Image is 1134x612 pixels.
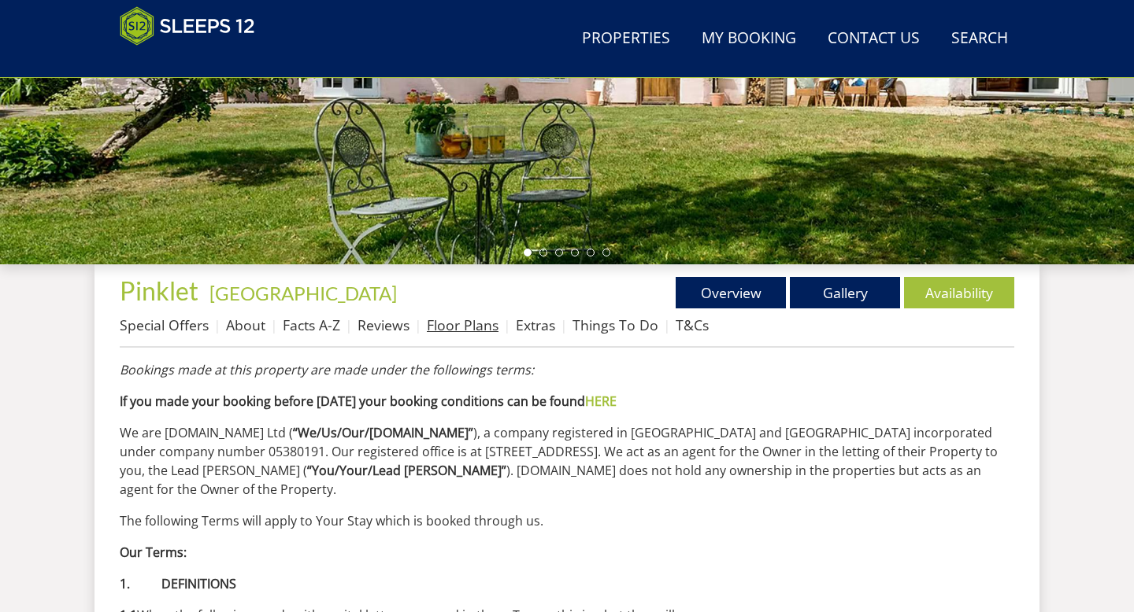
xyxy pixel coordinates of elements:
span: Pinklet [120,275,198,306]
b: 1. DEFINITIONS [120,575,236,592]
a: Availability [904,277,1014,308]
a: [GEOGRAPHIC_DATA] [209,282,397,304]
a: Special Offers [120,315,209,334]
a: T&Cs [676,315,709,334]
a: Pinklet [120,275,203,306]
b: Our Terms: [120,544,187,561]
a: Floor Plans [427,315,498,334]
strong: “We/Us/Our/[DOMAIN_NAME]” [293,424,473,441]
a: Search [945,21,1014,57]
a: Overview [676,277,786,308]
a: Extras [516,315,555,334]
strong: “You/Your/Lead [PERSON_NAME]” [307,462,506,479]
a: Gallery [790,277,900,308]
iframe: Customer reviews powered by Trustpilot [112,55,277,68]
em: Bookings made at this property are made under the followings terms: [120,361,534,378]
a: Reviews [358,315,409,334]
span: - [203,282,397,304]
p: We are [DOMAIN_NAME] Ltd ( ), a company registered in [GEOGRAPHIC_DATA] and [GEOGRAPHIC_DATA] inc... [120,423,1014,499]
a: Properties [576,21,676,57]
a: About [226,315,265,334]
p: The following Terms will apply to Your Stay which is booked through us. [120,511,1014,530]
a: Facts A-Z [283,315,340,334]
a: Contact Us [821,21,926,57]
a: My Booking [695,21,802,57]
a: Things To Do [573,315,658,334]
img: Sleeps 12 [120,6,255,46]
strong: If you made your booking before [DATE] your booking conditions can be found [120,393,617,410]
a: HERE [585,393,617,410]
